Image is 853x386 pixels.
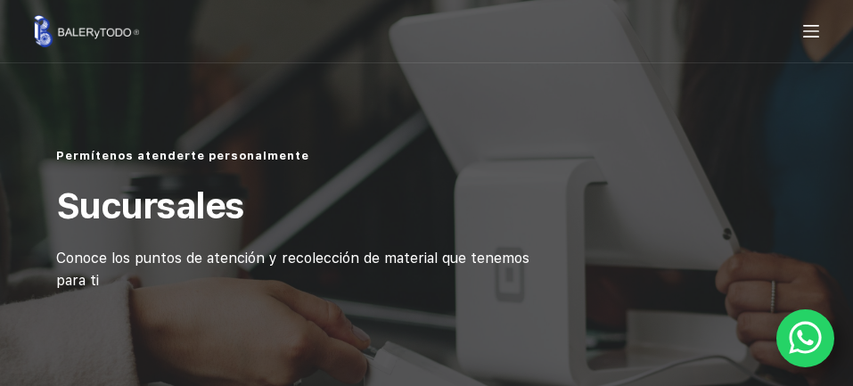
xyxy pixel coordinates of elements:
[776,309,835,368] a: WhatsApp
[56,149,309,162] span: Permítenos atenderte personalmente
[34,15,139,47] img: Balerytodo
[803,23,819,39] button: Menu
[56,250,534,290] span: Conoce los puntos de atención y recolección de material que tenemos para ti
[56,185,244,227] span: Sucursales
